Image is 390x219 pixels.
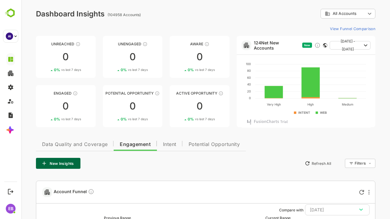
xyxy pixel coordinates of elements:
[98,142,129,147] span: Engagement
[107,68,126,72] span: vs last 7 days
[82,91,141,96] div: Potential Opportunity
[82,52,141,62] div: 0
[51,91,56,96] div: These accounts are warm, further nurturing would qualify them to MQAs
[148,52,208,62] div: 0
[258,208,282,212] ag: Compare with
[21,142,86,147] span: Data Quality and Coverage
[197,91,202,96] div: These accounts have open opportunities which might be at any of the Sales Stages
[148,91,208,96] div: Active Opportunity
[245,103,259,106] text: Very High
[306,24,354,33] button: View Funnel Comparison
[15,36,74,78] a: UnreachedThese accounts have not been engaged with for a defined time period00%vs last 7 days
[225,62,229,66] text: 100
[286,103,292,106] text: High
[32,189,73,196] span: Account Funnel
[347,190,348,195] div: More
[148,85,208,127] a: Active OpportunityThese accounts have open opportunities which might be at any of the Sales Stage...
[281,158,313,168] button: Refresh All
[183,42,188,47] div: These accounts have just entered the buying cycle and need further nurturing
[148,101,208,111] div: 0
[15,9,83,18] div: Dashboard Insights
[33,117,60,121] div: 0 %
[226,69,229,72] text: 80
[15,158,59,169] button: New Insights
[6,33,13,40] div: AI
[283,43,289,47] span: New
[299,8,354,20] div: All Accounts
[82,85,141,127] a: Potential OpportunityThese accounts are MQAs and can be passed on to Inside Sales00%vs last 7 days
[40,117,60,121] span: vs last 7 days
[142,142,155,147] span: Intent
[333,158,354,169] div: Filters
[166,68,193,72] div: 0 %
[302,43,306,47] div: This card does not support filter and segments
[15,42,74,46] div: Unreached
[15,91,74,96] div: Engaged
[15,85,74,127] a: EngagedThese accounts are warm, further nurturing would qualify them to MQAs00%vs last 7 days
[308,41,349,50] button: [DATE] - [DATE]
[40,68,60,72] span: vs last 7 days
[15,52,74,62] div: 0
[54,42,59,47] div: These accounts have not been engaged with for a defined time period
[121,42,126,47] div: These accounts have not shown enough engagement and need nurturing
[3,7,19,19] img: BambooboxLogoMark.f1c84d78b4c51b1a7b5f700c9845e183.svg
[289,206,343,214] div: [DATE]
[226,82,229,86] text: 40
[232,40,278,50] a: 124Net New Accounts
[148,36,208,78] a: AwareThese accounts have just entered the buying cycle and need further nurturing00%vs last 7 days
[6,187,15,196] button: Logout
[226,89,229,93] text: 20
[338,190,343,195] div: Refresh
[293,42,299,48] div: Discover new ICP-fit accounts showing engagement — via intent surges, anonymous website visits, L...
[67,189,73,196] div: Compare Funnel to any previous dates, and click on any plot in the current funnel to view the det...
[82,42,141,46] div: Unengaged
[226,76,229,79] text: 60
[15,101,74,111] div: 0
[174,117,193,121] span: vs last 7 days
[311,11,335,16] span: All Accounts
[6,204,16,214] div: EB
[82,101,141,111] div: 0
[333,161,344,165] div: Filters
[228,96,229,100] text: 0
[320,103,332,106] text: Medium
[284,204,348,215] button: [DATE]
[174,68,193,72] span: vs last 7 days
[107,117,126,121] span: vs last 7 days
[99,117,126,121] div: 0 %
[166,117,193,121] div: 0 %
[313,37,340,53] span: [DATE] - [DATE]
[86,12,121,17] ag: (104958 Accounts)
[33,68,60,72] div: 0 %
[167,142,219,147] span: Potential Opportunity
[99,68,126,72] div: 0 %
[82,36,141,78] a: UnengagedThese accounts have not shown enough engagement and need nurturing00%vs last 7 days
[303,11,344,16] div: All Accounts
[133,91,138,96] div: These accounts are MQAs and can be passed on to Inside Sales
[148,42,208,46] div: Aware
